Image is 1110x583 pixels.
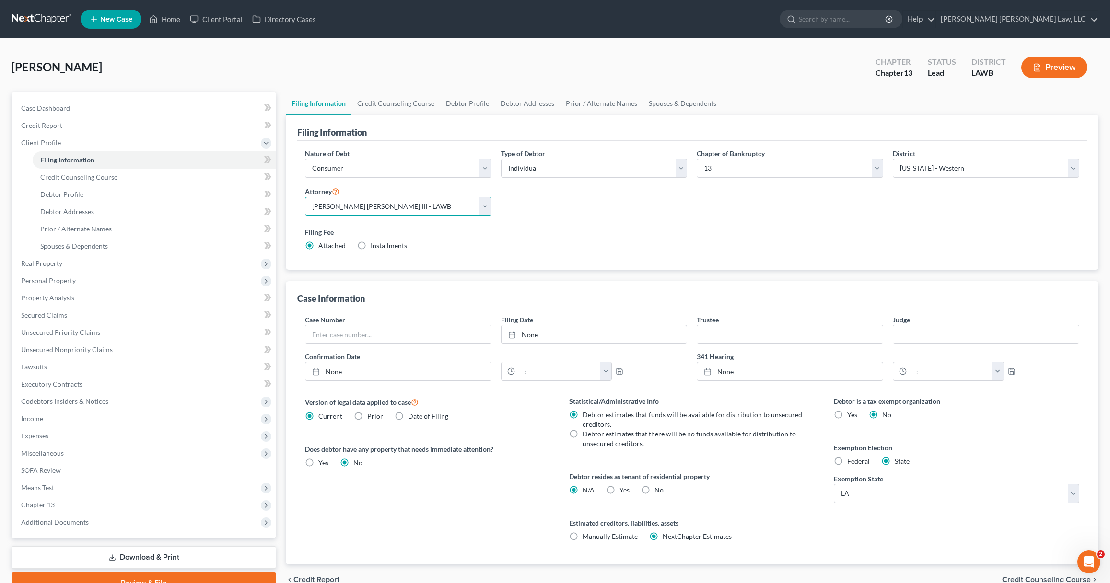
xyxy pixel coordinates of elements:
span: NextChapter Estimates [663,532,732,540]
label: District [893,149,915,159]
span: Attached [318,241,346,250]
span: Installments [371,241,407,250]
div: Case Information [297,293,365,304]
label: Chapter of Bankruptcy [697,149,765,159]
span: Lawsuits [21,363,47,371]
label: 341 Hearing [692,352,1084,362]
span: Personal Property [21,276,76,285]
a: Case Dashboard [13,100,276,117]
a: Client Portal [185,11,247,28]
span: No [882,411,891,419]
input: -- [697,325,883,343]
div: Status [928,57,956,68]
span: Secured Claims [21,311,67,319]
div: Chapter [876,57,912,68]
span: Chapter 13 [21,501,55,509]
label: Case Number [305,315,345,325]
input: Enter case number... [305,325,491,343]
a: Debtor Profile [440,92,495,115]
label: Judge [893,315,910,325]
a: Home [144,11,185,28]
a: Filing Information [33,151,276,169]
label: Debtor is a tax exempt organization [834,396,1079,406]
span: Spouses & Dependents [40,242,108,250]
a: Credit Report [13,117,276,134]
input: -- : -- [515,362,601,380]
a: Credit Counseling Course [33,169,276,186]
a: Debtor Profile [33,186,276,203]
label: Filing Fee [305,227,1079,237]
span: Credit Report [21,121,62,129]
a: Unsecured Priority Claims [13,324,276,341]
span: State [895,457,910,465]
label: Confirmation Date [300,352,692,362]
input: -- : -- [907,362,993,380]
a: Executory Contracts [13,376,276,393]
span: Manually Estimate [583,532,638,540]
label: Filing Date [501,315,533,325]
label: Trustee [697,315,719,325]
span: Yes [619,486,630,494]
a: SOFA Review [13,462,276,479]
a: Spouses & Dependents [33,238,276,255]
a: Prior / Alternate Names [560,92,643,115]
a: Credit Counseling Course [351,92,440,115]
span: New Case [100,16,132,23]
span: 2 [1097,550,1105,558]
a: [PERSON_NAME] [PERSON_NAME] Law, LLC [936,11,1098,28]
div: LAWB [971,68,1006,79]
span: Income [21,414,43,423]
span: Additional Documents [21,518,89,526]
span: No [353,458,362,467]
a: Property Analysis [13,289,276,307]
label: Version of legal data applied to case [305,396,550,408]
span: Means Test [21,483,54,492]
span: Unsecured Priority Claims [21,328,100,336]
div: District [971,57,1006,68]
span: Executory Contracts [21,380,82,388]
span: [PERSON_NAME] [12,60,102,74]
span: 13 [904,68,912,77]
a: Lawsuits [13,358,276,376]
label: Statistical/Administrative Info [569,396,815,406]
span: Yes [847,411,857,419]
span: Debtor estimates that funds will be available for distribution to unsecured creditors. [583,411,802,428]
label: Estimated creditors, liabilities, assets [569,518,815,528]
span: N/A [583,486,595,494]
label: Nature of Debt [305,149,350,159]
span: Client Profile [21,138,61,147]
span: Yes [318,458,328,467]
div: Lead [928,68,956,79]
a: Download & Print [12,546,276,569]
a: Secured Claims [13,307,276,324]
span: Debtor Addresses [40,207,94,216]
span: Current [318,412,342,420]
a: None [305,362,491,380]
label: Does debtor have any property that needs immediate attention? [305,444,550,454]
button: Preview [1021,57,1087,78]
input: -- [893,325,1079,343]
a: Prior / Alternate Names [33,220,276,238]
a: Debtor Addresses [33,203,276,220]
a: Spouses & Dependents [643,92,722,115]
span: Debtor estimates that there will be no funds available for distribution to unsecured creditors. [583,430,796,447]
a: Filing Information [286,92,351,115]
iframe: Intercom live chat [1077,550,1100,573]
a: None [502,325,687,343]
span: Date of Filing [408,412,448,420]
span: Real Property [21,259,62,267]
span: Filing Information [40,156,94,164]
a: Help [903,11,935,28]
label: Type of Debtor [501,149,545,159]
span: No [654,486,664,494]
span: Unsecured Nonpriority Claims [21,345,113,354]
span: Debtor Profile [40,190,83,198]
span: Expenses [21,432,48,440]
label: Debtor resides as tenant of residential property [569,471,815,481]
div: Filing Information [297,126,367,138]
span: SOFA Review [21,466,61,474]
span: Prior / Alternate Names [40,225,112,233]
div: Chapter [876,68,912,79]
label: Attorney [305,185,339,197]
span: Codebtors Insiders & Notices [21,397,108,405]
